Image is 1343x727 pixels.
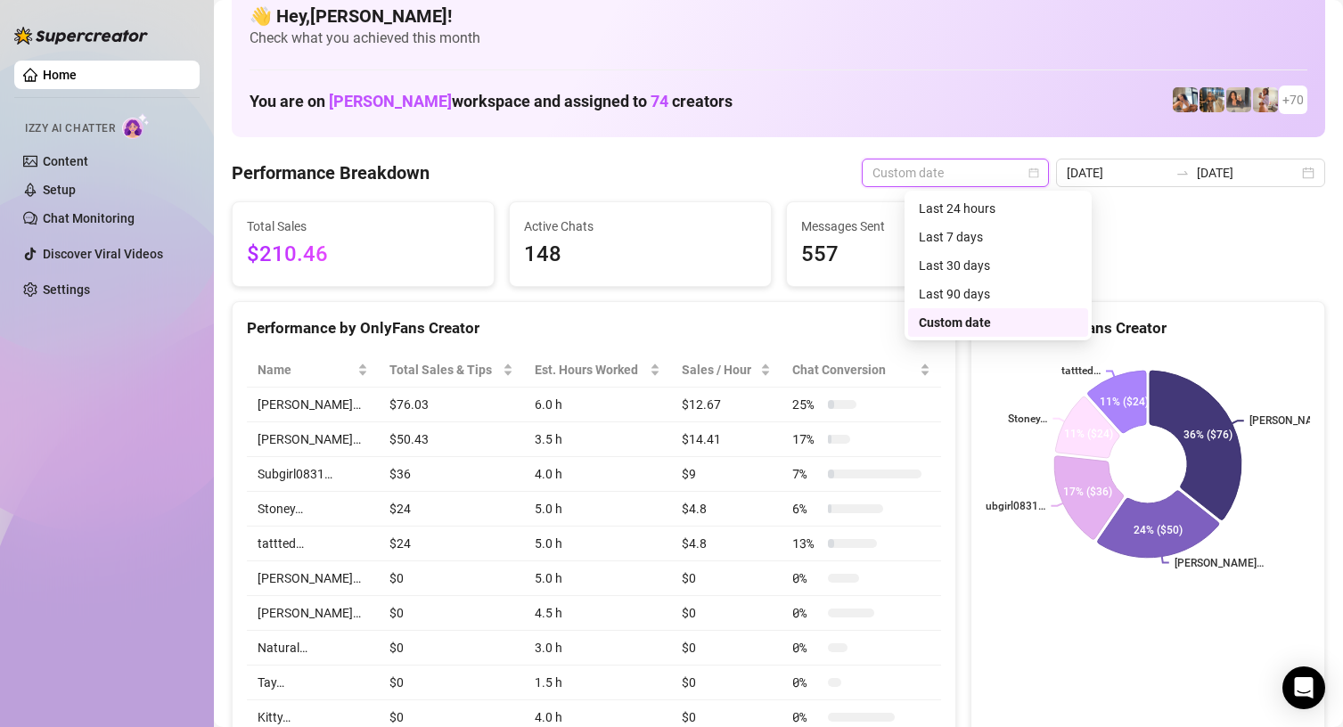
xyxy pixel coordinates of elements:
[247,353,379,388] th: Name
[524,216,757,236] span: Active Chats
[43,154,88,168] a: Content
[535,360,646,380] div: Est. Hours Worked
[671,596,782,631] td: $0
[671,388,782,422] td: $12.67
[1197,163,1298,183] input: End date
[329,92,452,110] span: [PERSON_NAME]
[671,492,782,527] td: $4.8
[250,92,733,111] h1: You are on workspace and assigned to creators
[379,561,525,596] td: $0
[247,457,379,492] td: Subgirl0831…
[247,596,379,631] td: [PERSON_NAME]…
[1175,166,1190,180] span: to
[43,183,76,197] a: Setup
[671,422,782,457] td: $14.41
[919,284,1077,304] div: Last 90 days
[908,280,1088,308] div: Last 90 days
[872,159,1038,186] span: Custom date
[247,527,379,561] td: tattted…
[247,631,379,666] td: Natural…
[247,666,379,700] td: Tay️…
[792,603,821,623] span: 0 %
[247,216,479,236] span: Total Sales
[792,464,821,484] span: 7 %
[379,527,525,561] td: $24
[524,596,671,631] td: 4.5 h
[524,527,671,561] td: 5.0 h
[524,238,757,272] span: 148
[1008,413,1047,425] text: Stoney…
[379,457,525,492] td: $36
[792,429,821,449] span: 17 %
[247,316,941,340] div: Performance by OnlyFans Creator
[792,638,821,658] span: 0 %
[524,666,671,700] td: 1.5 h
[43,68,77,82] a: Home
[671,666,782,700] td: $0
[14,27,148,45] img: logo-BBDzfeDw.svg
[524,561,671,596] td: 5.0 h
[919,199,1077,218] div: Last 24 hours
[1028,167,1039,178] span: calendar
[671,631,782,666] td: $0
[919,256,1077,275] div: Last 30 days
[43,247,163,261] a: Discover Viral Videos
[908,194,1088,223] div: Last 24 hours
[524,388,671,422] td: 6.0 h
[250,4,1307,29] h4: 👋 Hey, [PERSON_NAME] !
[682,360,757,380] span: Sales / Hour
[379,422,525,457] td: $50.43
[524,492,671,527] td: 5.0 h
[908,308,1088,337] div: Custom date
[524,457,671,492] td: 4.0 h
[671,457,782,492] td: $9
[1067,163,1168,183] input: Start date
[1200,87,1224,112] img: ash (@babyburberry)
[379,596,525,631] td: $0
[1175,557,1264,569] text: [PERSON_NAME]…
[247,422,379,457] td: [PERSON_NAME]…
[247,561,379,596] td: [PERSON_NAME]…
[379,353,525,388] th: Total Sales & Tips
[247,388,379,422] td: [PERSON_NAME]…
[524,631,671,666] td: 3.0 h
[782,353,940,388] th: Chat Conversion
[379,492,525,527] td: $24
[1173,87,1198,112] img: ildgaf (@ildgaff)
[1282,90,1304,110] span: + 70
[1061,365,1101,378] text: tattted…
[792,673,821,692] span: 0 %
[908,251,1088,280] div: Last 30 days
[671,561,782,596] td: $0
[919,313,1077,332] div: Custom date
[792,395,821,414] span: 25 %
[792,534,821,553] span: 13 %
[1253,87,1278,112] img: Mia (@sexcmia)
[232,160,430,185] h4: Performance Breakdown
[379,388,525,422] td: $76.03
[122,113,150,139] img: AI Chatter
[379,666,525,700] td: $0
[801,238,1034,272] span: 557
[671,353,782,388] th: Sales / Hour
[247,492,379,527] td: Stoney…
[25,120,115,137] span: Izzy AI Chatter
[250,29,1307,48] span: Check what you achieved this month
[247,238,479,272] span: $210.46
[43,282,90,297] a: Settings
[379,631,525,666] td: $0
[43,211,135,225] a: Chat Monitoring
[919,227,1077,247] div: Last 7 days
[792,568,821,588] span: 0 %
[792,360,915,380] span: Chat Conversion
[1175,166,1190,180] span: swap-right
[986,316,1310,340] div: Sales by OnlyFans Creator
[1249,415,1339,428] text: [PERSON_NAME]…
[792,707,821,727] span: 0 %
[1226,87,1251,112] img: Esmeralda (@esme_duhhh)
[801,216,1034,236] span: Messages Sent
[258,360,354,380] span: Name
[671,527,782,561] td: $4.8
[389,360,500,380] span: Total Sales & Tips
[792,499,821,519] span: 6 %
